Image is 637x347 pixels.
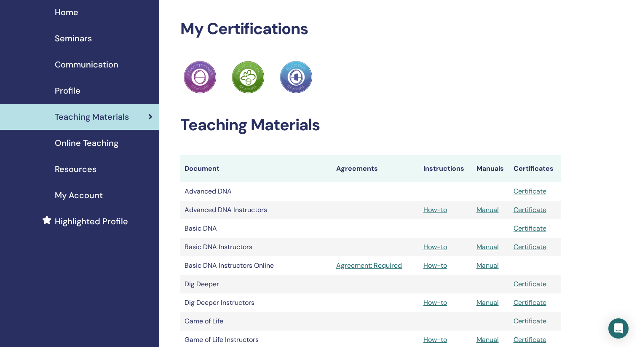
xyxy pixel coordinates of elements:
[514,317,546,325] a: Certificate
[419,155,472,182] th: Instructions
[476,242,499,251] a: Manual
[55,58,118,71] span: Communication
[55,137,118,149] span: Online Teaching
[180,275,332,293] td: Dig Deeper
[55,32,92,45] span: Seminars
[514,187,546,196] a: Certificate
[180,116,561,135] h2: Teaching Materials
[180,155,332,182] th: Document
[332,155,419,182] th: Agreements
[514,280,546,288] a: Certificate
[336,261,415,271] a: Agreement: Required
[55,189,103,202] span: My Account
[514,205,546,214] a: Certificate
[514,298,546,307] a: Certificate
[55,163,96,175] span: Resources
[232,61,265,94] img: Practitioner
[514,224,546,233] a: Certificate
[423,261,447,270] a: How-to
[423,298,447,307] a: How-to
[509,155,561,182] th: Certificates
[180,293,332,312] td: Dig Deeper Instructors
[423,205,447,214] a: How-to
[55,6,78,19] span: Home
[476,298,499,307] a: Manual
[472,155,509,182] th: Manuals
[476,335,499,344] a: Manual
[280,61,313,94] img: Practitioner
[423,242,447,251] a: How-to
[608,318,629,339] div: Open Intercom Messenger
[55,84,80,97] span: Profile
[476,205,499,214] a: Manual
[180,256,332,275] td: Basic DNA Instructors Online
[55,110,129,123] span: Teaching Materials
[180,19,561,39] h2: My Certifications
[180,201,332,219] td: Advanced DNA Instructors
[180,312,332,331] td: Game of Life
[423,335,447,344] a: How-to
[180,219,332,238] td: Basic DNA
[514,242,546,251] a: Certificate
[55,215,128,228] span: Highlighted Profile
[514,335,546,344] a: Certificate
[184,61,217,94] img: Practitioner
[180,238,332,256] td: Basic DNA Instructors
[476,261,499,270] a: Manual
[180,182,332,201] td: Advanced DNA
